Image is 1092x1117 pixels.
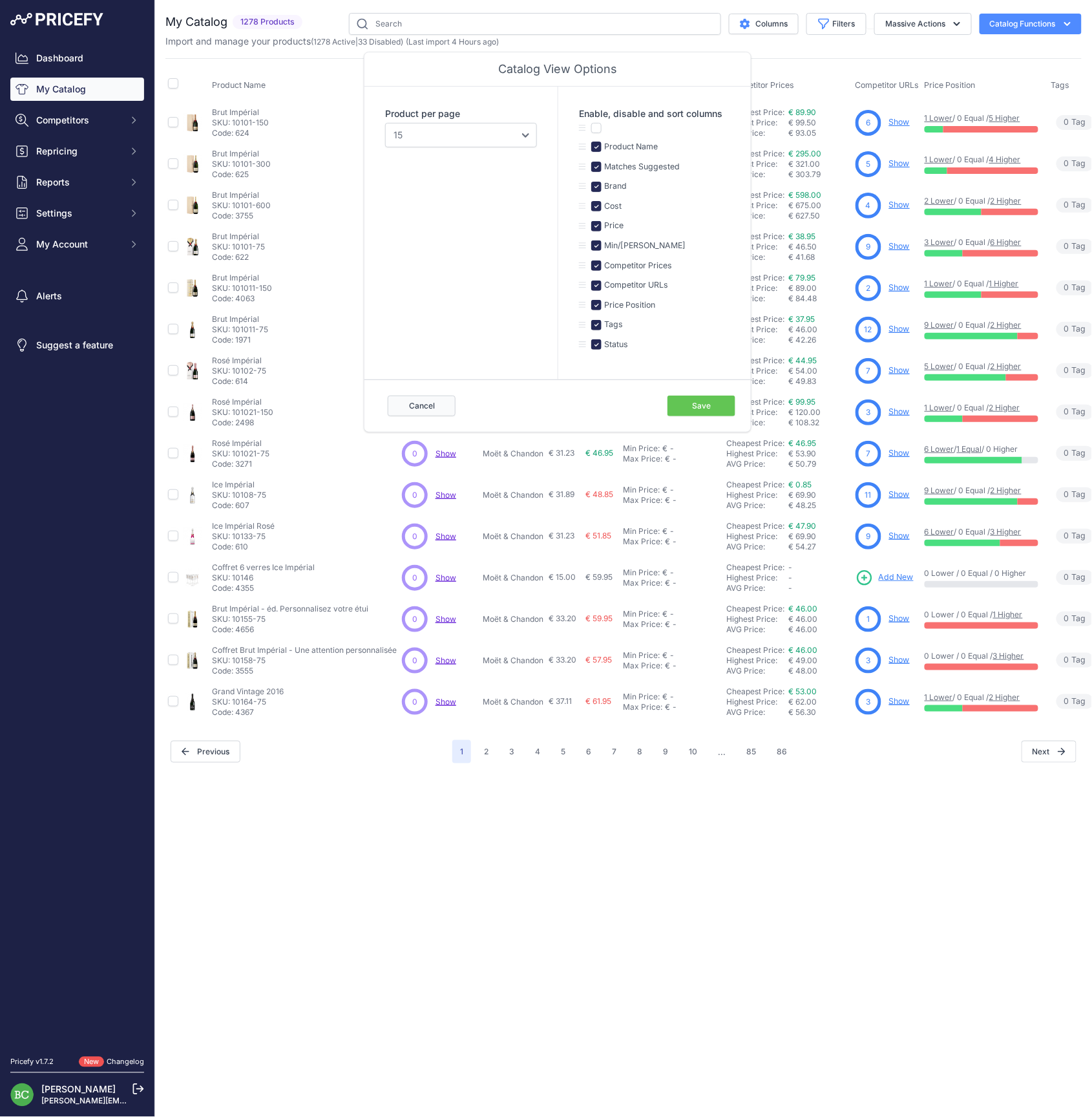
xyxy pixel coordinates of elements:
span: € 99.50 [788,118,816,127]
div: € [665,454,670,464]
button: Competitors [10,109,144,132]
div: AVG Price: [726,252,788,262]
button: Settings [10,202,144,225]
button: Reports [10,171,144,194]
button: Go to page 10 [681,740,705,763]
a: Cheapest Price: [726,521,784,531]
span: 0 [1064,240,1069,253]
div: AVG Price: [726,542,788,552]
a: 2 Higher [991,196,1022,206]
p: Moët & Chandon [483,449,543,459]
p: Code: 2498 [212,418,273,428]
div: AVG Price: [726,418,788,428]
a: Show [889,613,910,623]
p: / 0 Equal / [925,113,1038,123]
label: Matches Suggested [602,161,680,173]
span: 1278 Products [233,15,302,30]
span: 0 [412,489,417,501]
a: 3 Higher [993,651,1024,661]
div: € [665,495,670,505]
p: Code: 614 [212,376,266,387]
a: 33 Disabled [358,37,401,47]
div: € 108.32 [788,418,850,428]
div: € [665,537,670,547]
div: - [667,526,674,537]
a: Cheapest Price: [726,438,784,448]
button: Go to page 6 [578,740,599,763]
a: Cheapest Price: [726,273,784,282]
p: Ice Impérial Rosé [212,521,275,531]
span: € 46.50 [788,242,817,251]
a: € 0.85 [788,480,812,489]
a: € 53.00 [788,686,817,696]
a: Show [889,158,910,168]
a: Cheapest Price: [726,686,784,696]
span: Competitors [36,114,121,127]
button: Cancel [388,396,456,416]
div: € 41.68 [788,252,850,262]
span: 0 [412,531,417,542]
button: Go to page 4 [527,740,548,763]
div: AVG Price: [726,211,788,221]
span: Repricing [36,145,121,158]
a: Show [436,490,456,500]
p: Code: 624 [212,128,269,138]
label: Price [602,220,624,232]
label: Cost [602,200,622,213]
div: AVG Price: [726,128,788,138]
div: Max Price: [623,454,662,464]
p: / 0 Equal / [925,279,1038,289]
span: € 89.00 [788,283,817,293]
a: Show [889,448,910,458]
p: / 0 Equal / [925,320,1038,330]
a: Cheapest Price: [726,397,784,407]
a: Show [889,282,910,292]
a: 9 Lower [925,485,954,495]
a: € 79.95 [788,273,815,282]
a: 3 Higher [991,527,1022,537]
div: € 627.50 [788,211,850,221]
button: Repricing [10,140,144,163]
div: Min Price: [623,443,660,454]
span: € 46.00 [788,324,817,334]
div: Highest Price: [726,118,788,128]
a: 1 Lower [925,113,953,123]
p: Import and manage your products [165,35,499,48]
a: 1 Lower [925,403,953,412]
a: € 46.00 [788,604,817,613]
div: € 42.26 [788,335,850,345]
button: Go to page 2 [476,740,496,763]
p: Brut Impérial [212,190,271,200]
a: 6 Lower [925,527,954,537]
a: [PERSON_NAME] [41,1084,116,1095]
button: Go to page 8 [629,740,650,763]
div: Highest Price: [726,242,788,252]
span: € 321.00 [788,159,820,169]
span: 11 [865,489,872,501]
a: Show [889,407,910,416]
span: Competitor Prices [726,80,794,90]
div: AVG Price: [726,293,788,304]
button: Go to page 3 [501,740,522,763]
div: Max Price: [623,495,662,505]
span: 0 [1064,489,1069,501]
span: € 69.90 [788,531,816,541]
span: Show [436,531,456,541]
div: € 50.79 [788,459,850,469]
p: Code: 625 [212,169,271,180]
div: AVG Price: [726,500,788,511]
div: AVG Price: [726,169,788,180]
div: - [667,485,674,495]
div: Highest Price: [726,449,788,459]
p: Moët & Chandon [483,531,543,542]
div: Highest Price: [726,283,788,293]
a: My Catalog [10,78,144,101]
a: Changelog [107,1058,144,1067]
div: Highest Price: [726,531,788,542]
label: Min/[PERSON_NAME] [602,240,686,252]
span: € 675.00 [788,200,821,210]
div: - [670,454,677,464]
input: Search [349,13,721,35]
a: 2 Higher [991,320,1022,330]
div: € 49.83 [788,376,850,387]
